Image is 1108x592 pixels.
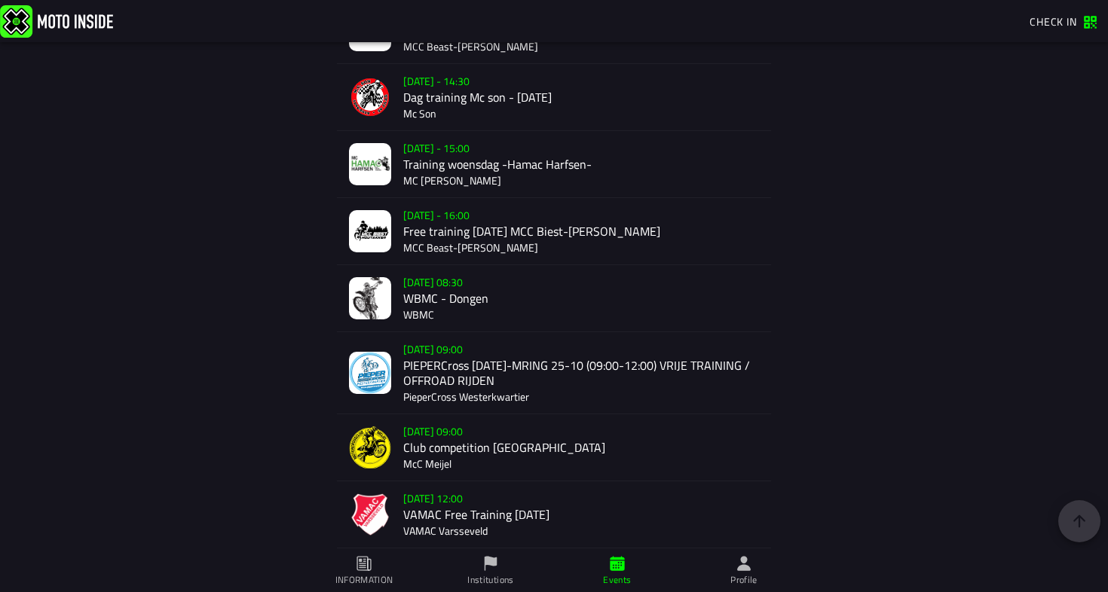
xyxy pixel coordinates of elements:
img: event-image [349,426,391,468]
a: event-image[DATE] - 15:00Training woensdag -Hamac Harfsen-MC [PERSON_NAME] [337,131,771,198]
img: event-image [349,352,391,394]
a: event-image[DATE] 08:30WBMC - DongenWBMC [337,265,771,332]
ion-label: Events [603,573,631,587]
ion-label: Profile [730,573,758,587]
img: event-image [349,76,391,118]
img: event-image [349,210,391,252]
a: event-image[DATE] - 16:00Free training [DATE] MCC Biest-[PERSON_NAME]MCC Beast-[PERSON_NAME] [337,198,771,265]
a: event-image[DATE] 12:00VAMAC Free Training [DATE]VAMAC Varsseveld [337,481,771,548]
ion-label: Institutions [467,573,513,587]
a: event-image[DATE] 09:00Club competition [GEOGRAPHIC_DATA]McC Meijel [337,414,771,481]
a: event-image[DATE] - 14:30Dag training Mc son - [DATE]Mc Son [337,64,771,131]
img: event-image [349,493,391,536]
a: CHECK IN [1022,8,1105,34]
a: event-image[DATE] 09:00PIEPERCross [DATE]-MRING 25-10 (09:00-12:00) VRIJE TRAINING / OFFROAD RIJD... [337,332,771,413]
img: event-image [349,277,391,319]
img: event-image [349,143,391,185]
ion-label: INFORMATION [335,573,393,587]
span: CHECK IN [1030,14,1077,29]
